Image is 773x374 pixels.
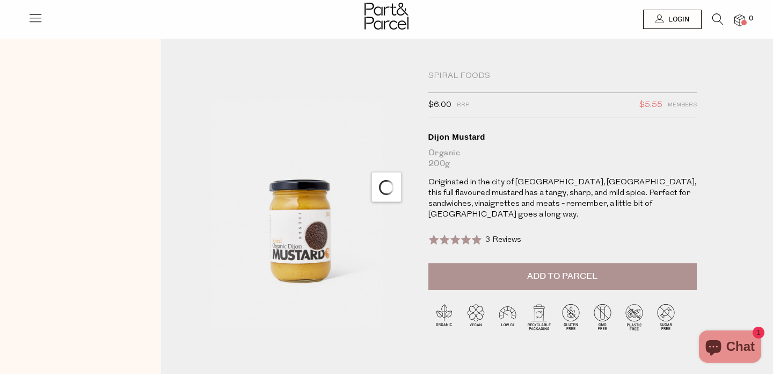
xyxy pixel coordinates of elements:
[428,263,697,290] button: Add to Parcel
[668,98,697,112] span: Members
[639,98,662,112] span: $5.55
[618,301,650,333] img: P_P-ICONS-Live_Bec_V11_Plastic_Free.svg
[527,270,597,283] span: Add to Parcel
[428,71,697,82] div: Spiral Foods
[492,301,523,333] img: P_P-ICONS-Live_Bec_V11_Low_Gi.svg
[734,15,745,26] a: 0
[746,14,756,24] span: 0
[428,98,451,112] span: $6.00
[696,330,764,365] inbox-online-store-chat: Shopify online store chat
[428,132,697,142] div: Dijon Mustard
[485,236,521,244] span: 3 Reviews
[643,10,702,29] a: Login
[364,3,409,30] img: Part&Parcel
[457,98,469,112] span: RRP
[555,301,587,333] img: P_P-ICONS-Live_Bec_V11_Gluten_Free.svg
[428,177,697,220] p: Originated in the city of [GEOGRAPHIC_DATA], [GEOGRAPHIC_DATA], this full flavoured mustard has a...
[587,301,618,333] img: P_P-ICONS-Live_Bec_V11_GMO_Free.svg
[428,301,460,333] img: P_P-ICONS-Live_Bec_V11_Organic.svg
[460,301,492,333] img: P_P-ICONS-Live_Bec_V11_Vegan.svg
[523,301,555,333] img: P_P-ICONS-Live_Bec_V11_Recyclable_Packaging.svg
[428,148,697,169] div: Organic 200g
[650,301,682,333] img: P_P-ICONS-Live_Bec_V11_Sugar_Free.svg
[666,15,689,24] span: Login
